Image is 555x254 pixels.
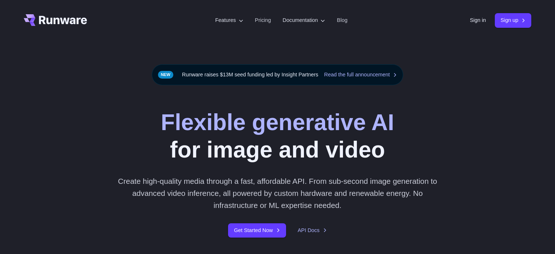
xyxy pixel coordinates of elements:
[161,109,394,135] strong: Flexible generative AI
[115,175,440,212] p: Create high-quality media through a fast, affordable API. From sub-second image generation to adv...
[470,16,486,24] a: Sign in
[215,16,243,24] label: Features
[324,71,397,79] a: Read the full announcement
[298,226,327,235] a: API Docs
[228,223,286,238] a: Get Started Now
[255,16,271,24] a: Pricing
[337,16,347,24] a: Blog
[161,109,394,163] h1: for image and video
[24,14,87,26] a: Go to /
[152,64,404,85] div: Runware raises $13M seed funding led by Insight Partners
[495,13,532,27] a: Sign up
[283,16,325,24] label: Documentation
